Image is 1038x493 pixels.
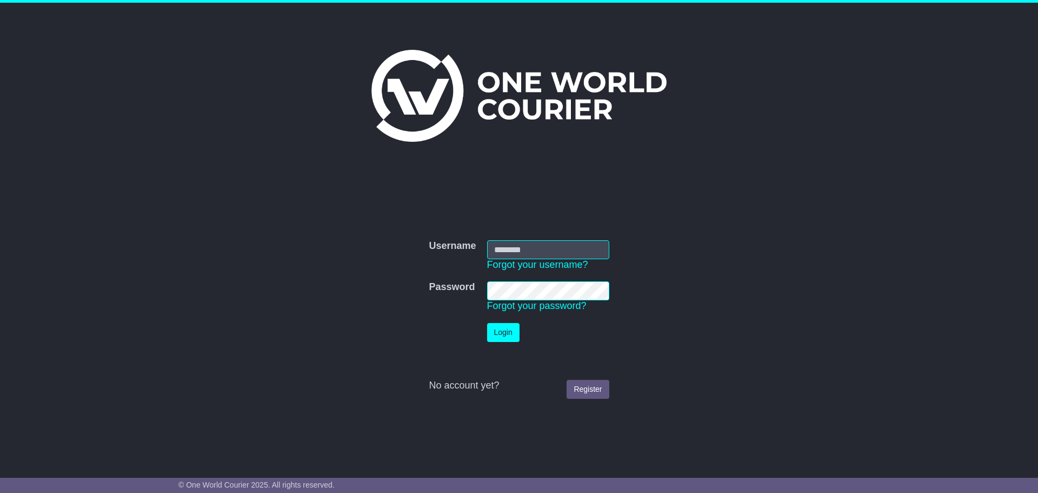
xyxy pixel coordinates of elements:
a: Forgot your password? [487,300,587,311]
label: Username [429,240,476,252]
a: Forgot your username? [487,259,588,270]
img: One World [371,50,667,142]
label: Password [429,281,475,293]
a: Register [567,380,609,399]
span: © One World Courier 2025. All rights reserved. [178,481,335,489]
div: No account yet? [429,380,609,392]
button: Login [487,323,520,342]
